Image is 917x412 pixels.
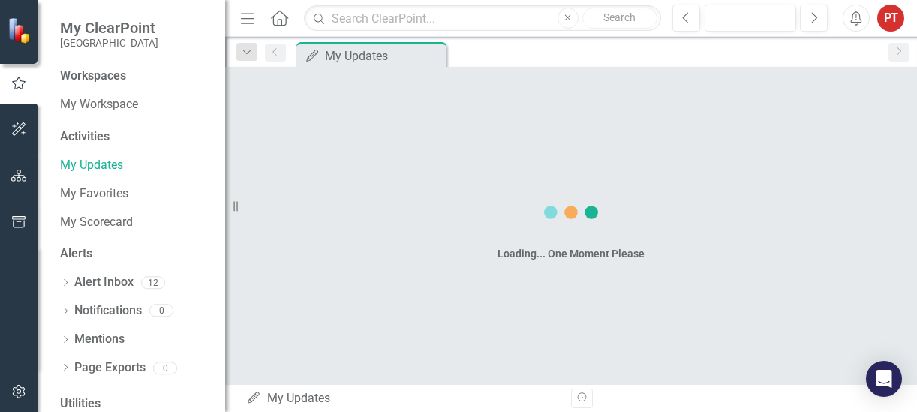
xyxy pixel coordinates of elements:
[149,305,173,317] div: 0
[141,276,165,289] div: 12
[60,96,210,113] a: My Workspace
[60,245,210,263] div: Alerts
[74,274,134,291] a: Alert Inbox
[582,8,657,29] button: Search
[603,11,636,23] span: Search
[74,359,146,377] a: Page Exports
[60,185,210,203] a: My Favorites
[304,5,661,32] input: Search ClearPoint...
[74,331,125,348] a: Mentions
[60,68,126,85] div: Workspaces
[325,47,443,65] div: My Updates
[60,157,210,174] a: My Updates
[60,128,210,146] div: Activities
[60,37,158,49] small: [GEOGRAPHIC_DATA]
[866,361,902,397] div: Open Intercom Messenger
[877,5,904,32] button: PT
[60,214,210,231] a: My Scorecard
[7,17,35,44] img: ClearPoint Strategy
[246,390,560,407] div: My Updates
[60,19,158,37] span: My ClearPoint
[74,302,142,320] a: Notifications
[153,362,177,374] div: 0
[498,246,645,261] div: Loading... One Moment Please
